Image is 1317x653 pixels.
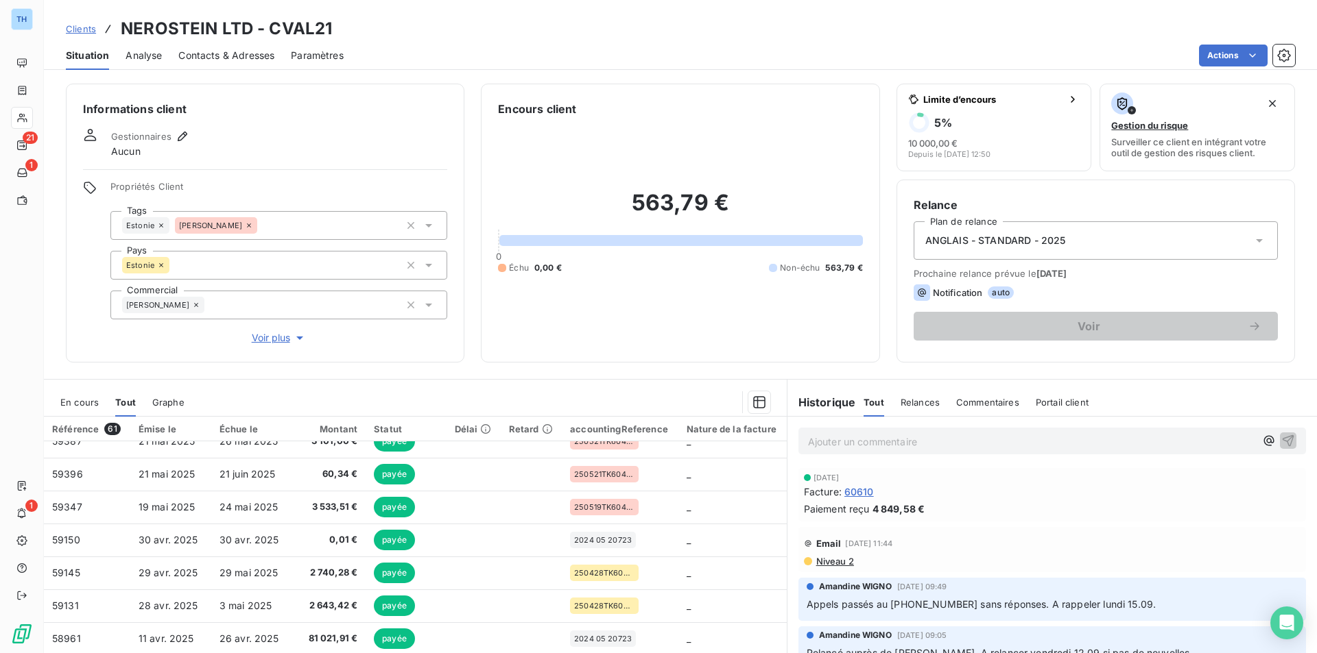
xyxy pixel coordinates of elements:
[923,94,1063,105] span: Limite d’encours
[374,431,415,452] span: payée
[52,501,82,513] span: 59347
[302,423,357,434] div: Montant
[374,423,438,434] div: Statut
[509,262,529,274] span: Échu
[570,423,670,434] div: accountingReference
[204,299,215,311] input: Ajouter une valeur
[934,116,952,130] h6: 5 %
[302,599,357,613] span: 2 643,42 €
[139,423,203,434] div: Émise le
[819,580,892,593] span: Amandine WIGNO
[374,530,415,550] span: payée
[574,536,632,544] span: 2024 05 20723
[374,563,415,583] span: payée
[66,23,96,34] span: Clients
[1111,120,1188,131] span: Gestion du risque
[815,556,854,567] span: Niveau 2
[52,632,81,644] span: 58961
[1036,397,1089,408] span: Portail client
[219,468,276,480] span: 21 juin 2025
[873,502,925,516] span: 4 849,58 €
[988,286,1014,299] span: auto
[908,150,990,158] span: Depuis le [DATE] 12:50
[115,397,136,408] span: Tout
[219,423,285,434] div: Échue le
[804,502,870,516] span: Paiement reçu
[897,582,947,591] span: [DATE] 09:49
[111,131,171,142] span: Gestionnaires
[374,497,415,517] span: payée
[126,301,189,309] span: [PERSON_NAME]
[804,484,842,499] span: Facture :
[139,501,195,513] span: 19 mai 2025
[574,503,634,511] span: 250519TK60403AW
[1199,45,1268,66] button: Actions
[825,262,862,274] span: 563,79 €
[52,468,83,480] span: 59396
[23,132,38,144] span: 21
[83,101,447,117] h6: Informations client
[1036,268,1067,279] span: [DATE]
[178,49,274,62] span: Contacts & Adresses
[845,539,892,547] span: [DATE] 11:44
[819,629,892,641] span: Amandine WIGNO
[52,534,80,545] span: 59150
[139,534,198,545] span: 30 avr. 2025
[1100,84,1295,171] button: Gestion du risqueSurveiller ce client en intégrant votre outil de gestion des risques client.
[60,397,99,408] span: En cours
[169,259,180,271] input: Ajouter une valeur
[219,567,278,578] span: 29 mai 2025
[787,394,856,410] h6: Historique
[25,159,38,171] span: 1
[534,262,562,274] span: 0,00 €
[574,569,634,577] span: 250428TK60217AW
[66,22,96,36] a: Clients
[933,287,983,298] span: Notification
[897,84,1092,171] button: Limite d’encours5%10 000,00 €Depuis le [DATE] 12:50
[574,634,632,643] span: 2024 05 20723
[179,221,242,230] span: [PERSON_NAME]
[374,595,415,616] span: payée
[816,538,842,549] span: Email
[126,221,154,230] span: Estonie
[914,197,1278,213] h6: Relance
[780,262,820,274] span: Non-échu
[121,16,332,41] h3: NEROSTEIN LTD - CVAL21
[126,261,154,269] span: Estonie
[52,600,79,611] span: 59131
[574,437,634,445] span: 250521TK60407AW/S
[291,49,344,62] span: Paramètres
[455,423,493,434] div: Délai
[901,397,940,408] span: Relances
[687,468,691,480] span: _
[302,566,357,580] span: 2 740,28 €
[257,219,268,232] input: Ajouter une valeur
[930,321,1248,332] span: Voir
[956,397,1019,408] span: Commentaires
[687,501,691,513] span: _
[25,500,38,512] span: 1
[302,434,357,448] span: 3 101,00 €
[139,567,198,578] span: 29 avr. 2025
[687,534,691,545] span: _
[914,312,1278,341] button: Voir
[302,632,357,645] span: 81 021,91 €
[574,602,634,610] span: 250428TK60217AW
[687,632,691,644] span: _
[914,268,1278,279] span: Prochaine relance prévue le
[509,423,554,434] div: Retard
[152,397,185,408] span: Graphe
[66,49,109,62] span: Situation
[374,628,415,649] span: payée
[126,49,162,62] span: Analyse
[908,138,958,149] span: 10 000,00 €
[110,330,447,345] button: Voir plus
[574,470,634,478] span: 250521TK60407AW
[252,331,307,345] span: Voir plus
[1270,606,1303,639] div: Open Intercom Messenger
[864,397,884,408] span: Tout
[11,8,33,30] div: TH
[139,600,198,611] span: 28 avr. 2025
[498,189,862,230] h2: 563,79 €
[302,500,357,514] span: 3 533,51 €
